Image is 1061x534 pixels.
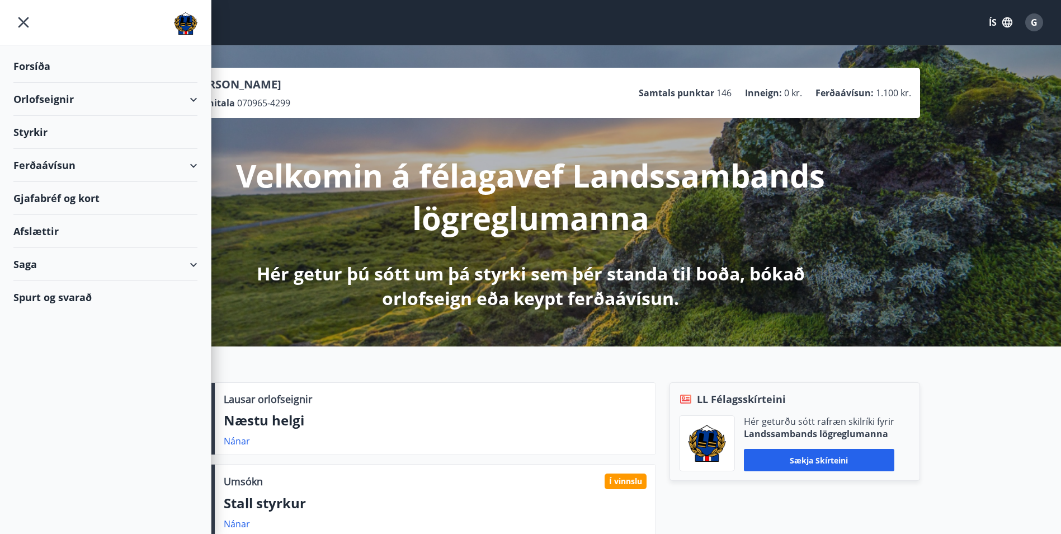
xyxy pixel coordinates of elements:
p: Hér geturðu sótt rafræn skilríki fyrir [744,415,894,428]
p: Kennitala [191,97,235,109]
div: Saga [13,248,197,281]
a: Nánar [224,518,250,530]
button: Sækja skírteini [744,449,894,471]
p: Lausar orlofseignir [224,392,312,406]
p: Ferðaávísun : [815,87,874,99]
span: LL Félagsskírteini [697,392,786,406]
p: Hér getur þú sótt um þá styrki sem þér standa til boða, bókað orlofseign eða keypt ferðaávísun. [235,261,826,311]
p: Inneign : [745,87,782,99]
span: 146 [716,87,732,99]
div: Afslættir [13,215,197,248]
button: menu [13,12,34,32]
div: Ferðaávísun [13,149,197,182]
a: Nánar [224,435,250,447]
span: 070965-4299 [237,97,290,109]
button: ÍS [983,12,1018,32]
p: [PERSON_NAME] [191,77,290,92]
div: Styrkir [13,116,197,149]
p: Velkomin á félagavef Landssambands lögreglumanna [235,154,826,239]
div: Gjafabréf og kort [13,182,197,215]
span: G [1031,16,1038,29]
img: union_logo [174,12,197,35]
img: 1cqKbADZNYZ4wXUG0EC2JmCwhQh0Y6EN22Kw4FTY.png [688,425,726,462]
div: Forsíða [13,50,197,83]
p: Næstu helgi [224,411,647,430]
div: Í vinnslu [605,474,647,489]
div: Spurt og svarað [13,281,197,313]
button: G [1021,9,1048,36]
p: Stall styrkur [224,494,647,513]
span: 1.100 kr. [876,87,911,99]
div: Orlofseignir [13,83,197,116]
p: Landssambands lögreglumanna [744,428,894,440]
span: 0 kr. [784,87,802,99]
p: Umsókn [224,474,263,489]
p: Samtals punktar [639,87,714,99]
